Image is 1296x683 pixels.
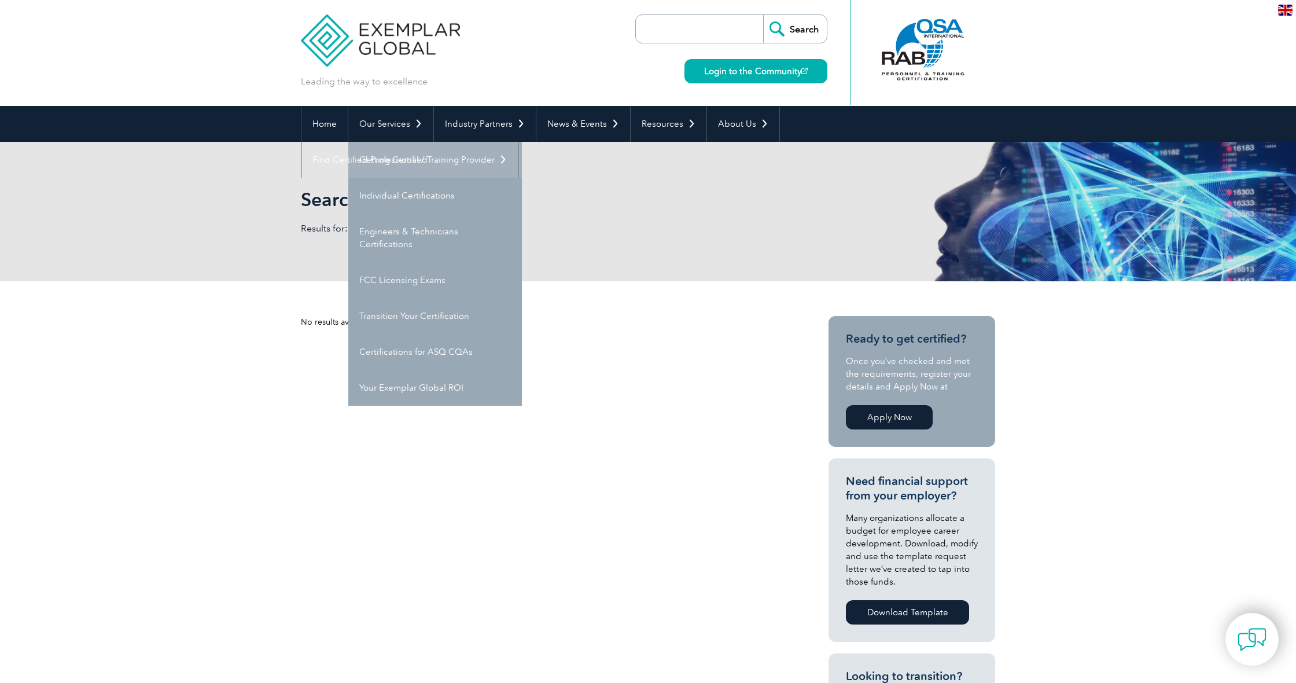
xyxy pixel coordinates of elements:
p: Leading the way to excellence [301,75,428,88]
a: Your Exemplar Global ROI [348,370,522,406]
a: Industry Partners [434,106,536,142]
img: en [1278,5,1293,16]
img: contact-chat.png [1238,625,1266,654]
a: Engineers & Technicians Certifications [348,214,522,262]
a: About Us [707,106,779,142]
a: Transition Your Certification [348,298,522,334]
img: open_square.png [801,68,808,74]
h3: Need financial support from your employer? [846,474,978,503]
a: Our Services [348,106,433,142]
a: Apply Now [846,405,933,429]
input: Search [763,15,827,43]
h1: Search [301,188,745,211]
div: No results available [301,316,787,328]
a: News & Events [536,106,630,142]
a: FCC Licensing Exams [348,262,522,298]
p: Results for: lean six sigma greenbelt [301,222,648,235]
a: Home [301,106,348,142]
a: Login to the Community [684,59,827,83]
a: Individual Certifications [348,178,522,214]
p: Many organizations allocate a budget for employee career development. Download, modify and use th... [846,512,978,588]
a: Resources [631,106,706,142]
a: Download Template [846,600,969,625]
h3: Ready to get certified? [846,332,978,346]
p: Once you’ve checked and met the requirements, register your details and Apply Now at [846,355,978,393]
a: Find Certified Professional / Training Provider [301,142,518,178]
a: Certifications for ASQ CQAs [348,334,522,370]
